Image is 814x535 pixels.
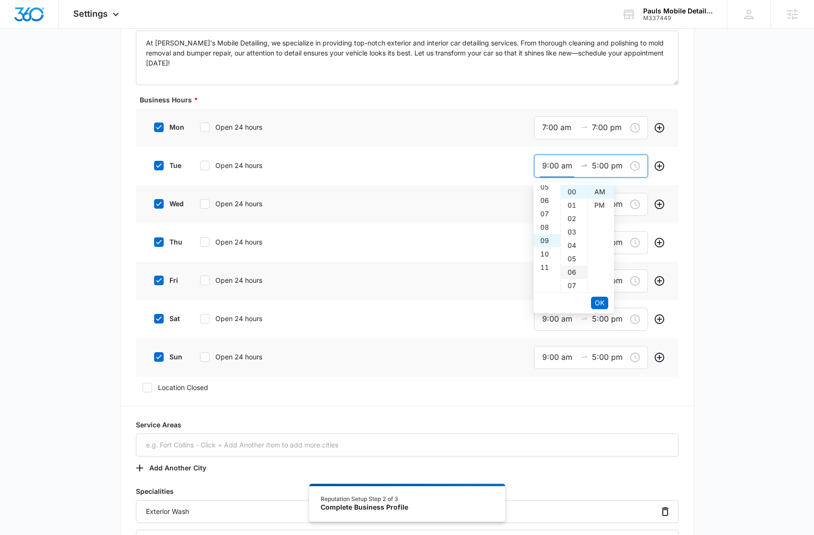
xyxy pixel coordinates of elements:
input: Open [542,122,577,134]
div: AM [588,185,614,199]
div: Complete Business Profile [321,503,408,512]
input: Closed [592,351,626,363]
div: 09 [534,234,560,247]
button: Add [652,350,667,365]
span: Settings [73,9,108,19]
input: e.g. Hand-tossed pizza - Click + Add Another Item to add more specialties [136,500,679,523]
label: Open 24 hours [193,313,284,323]
span: to [580,123,588,131]
input: Closed [592,313,626,325]
div: 06 [561,266,587,279]
button: Add [652,197,667,212]
label: Open 24 hours [193,275,284,285]
label: Specialities [136,486,679,500]
div: 02 [561,212,587,225]
div: 05 [534,180,560,194]
input: e.g. Fort Collins - Click + Add Another Item to add more cities [136,434,679,457]
input: Open [542,313,577,325]
div: 03 [561,225,587,239]
input: Open [542,160,577,172]
span: to [580,161,588,169]
div: 01 [561,199,587,212]
button: OK [591,297,608,309]
label: Open 24 hours [193,352,284,362]
div: 07 [534,207,560,221]
label: sun [147,352,186,362]
button: Add [652,235,667,250]
button: Add Another City [136,457,216,479]
span: swap-right [580,353,588,360]
textarea: At [PERSON_NAME]'s Mobile Detailing, we specialize in providing top-notch exterior and interior c... [136,31,679,85]
button: Add [652,158,667,174]
button: Add [652,312,667,327]
label: thu [147,237,186,247]
div: 10 [534,247,560,261]
span: to [580,353,588,360]
div: Reputation Setup Step 2 of 3 [321,495,408,503]
div: 06 [534,194,560,207]
label: fri [147,275,186,285]
label: Open 24 hours [193,160,284,170]
div: account id [643,15,713,22]
div: 05 [561,252,587,266]
input: Open [542,351,577,363]
label: Open 24 hours [193,199,284,209]
label: Open 24 hours [193,122,284,132]
button: Add [652,120,667,135]
span: OK [595,298,604,308]
label: Location Closed [136,382,679,392]
span: swap-right [580,123,588,131]
span: swap-right [580,161,588,169]
label: Service Areas [136,420,679,434]
div: 00 [561,185,587,199]
div: 08 [534,221,560,234]
label: sat [147,313,186,323]
div: PM [588,199,614,212]
input: Closed [592,122,626,134]
span: swap-right [580,314,588,322]
label: wed [147,199,186,209]
div: account name [643,7,713,15]
input: Closed [592,160,626,172]
label: tue [147,160,186,170]
div: 04 [561,239,587,252]
span: to [580,314,588,322]
label: mon [147,122,186,132]
label: Business Hours [140,95,682,105]
div: 07 [561,279,587,292]
button: Remove [658,504,673,519]
div: 11 [534,261,560,274]
label: Open 24 hours [193,237,284,247]
button: Add [652,273,667,289]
